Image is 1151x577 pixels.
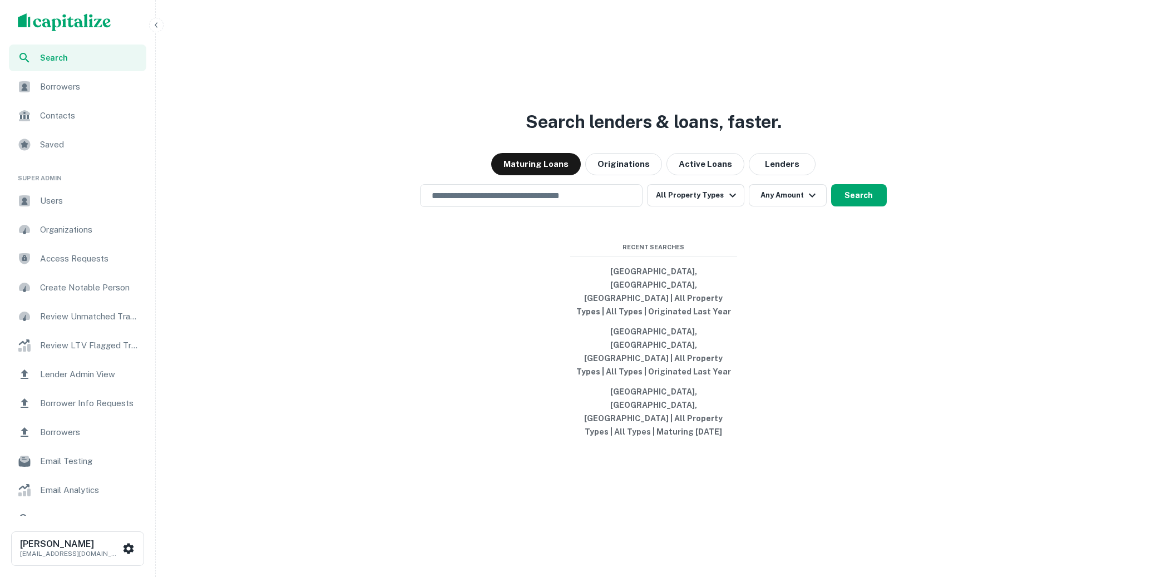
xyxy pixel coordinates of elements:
[18,13,111,31] img: capitalize-logo.png
[526,109,782,135] h3: Search lenders & loans, faster.
[9,188,146,214] a: Users
[9,390,146,417] a: Borrower Info Requests
[9,45,146,71] a: Search
[9,332,146,359] a: Review LTV Flagged Transactions
[570,262,737,322] button: [GEOGRAPHIC_DATA], [GEOGRAPHIC_DATA], [GEOGRAPHIC_DATA] | All Property Types | All Types | Origin...
[491,153,581,175] button: Maturing Loans
[9,160,146,188] li: Super Admin
[749,153,816,175] button: Lenders
[40,368,140,381] span: Lender Admin View
[9,245,146,272] a: Access Requests
[40,512,140,526] span: SOS Search
[40,80,140,93] span: Borrowers
[40,252,140,265] span: Access Requests
[9,477,146,504] a: Email Analytics
[40,281,140,294] span: Create Notable Person
[585,153,662,175] button: Originations
[40,397,140,410] span: Borrower Info Requests
[570,243,737,252] span: Recent Searches
[40,339,140,352] span: Review LTV Flagged Transactions
[9,506,146,532] a: SOS Search
[9,274,146,301] a: Create Notable Person
[749,184,827,206] button: Any Amount
[9,303,146,330] a: Review Unmatched Transactions
[9,73,146,100] a: Borrowers
[20,540,120,549] h6: [PERSON_NAME]
[647,184,744,206] button: All Property Types
[9,448,146,475] a: Email Testing
[40,52,140,64] span: Search
[40,138,140,151] span: Saved
[40,426,140,439] span: Borrowers
[9,131,146,158] a: Saved
[666,153,744,175] button: Active Loans
[11,531,144,566] button: [PERSON_NAME][EMAIL_ADDRESS][DOMAIN_NAME]
[20,549,120,559] p: [EMAIL_ADDRESS][DOMAIN_NAME]
[9,419,146,446] a: Borrowers
[40,194,140,208] span: Users
[40,223,140,236] span: Organizations
[9,361,146,388] a: Lender Admin View
[40,310,140,323] span: Review Unmatched Transactions
[570,382,737,442] button: [GEOGRAPHIC_DATA], [GEOGRAPHIC_DATA], [GEOGRAPHIC_DATA] | All Property Types | All Types | Maturi...
[570,322,737,382] button: [GEOGRAPHIC_DATA], [GEOGRAPHIC_DATA], [GEOGRAPHIC_DATA] | All Property Types | All Types | Origin...
[1095,488,1151,541] iframe: Chat Widget
[9,102,146,129] a: Contacts
[40,109,140,122] span: Contacts
[831,184,887,206] button: Search
[40,484,140,497] span: Email Analytics
[40,455,140,468] span: Email Testing
[9,216,146,243] a: Organizations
